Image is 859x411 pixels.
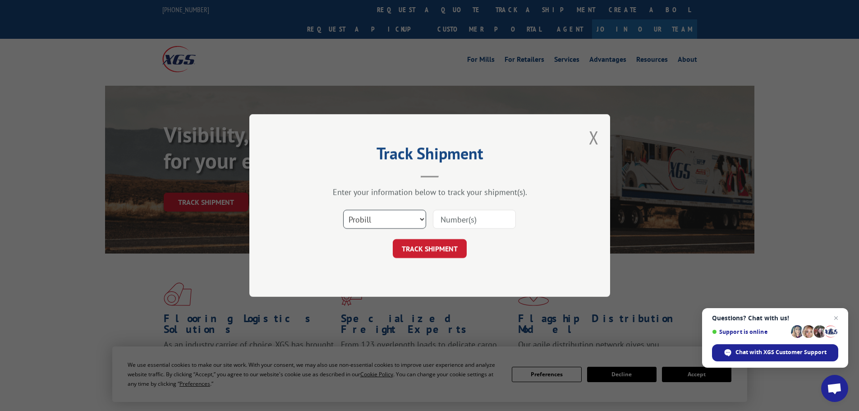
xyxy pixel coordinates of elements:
[294,187,565,197] div: Enter your information below to track your shipment(s).
[712,328,788,335] span: Support is online
[433,210,516,229] input: Number(s)
[821,375,848,402] div: Open chat
[589,125,599,149] button: Close modal
[393,239,467,258] button: TRACK SHIPMENT
[294,147,565,164] h2: Track Shipment
[831,313,841,323] span: Close chat
[712,314,838,322] span: Questions? Chat with us!
[712,344,838,361] div: Chat with XGS Customer Support
[735,348,827,356] span: Chat with XGS Customer Support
